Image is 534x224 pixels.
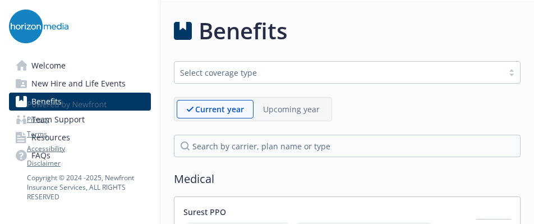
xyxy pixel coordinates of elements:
p: Copyright © 2024 - 2025 , Newfront Insurance Services, ALL RIGHTS RESERVED [27,173,150,202]
span: New Hire and Life Events [31,75,126,93]
a: Benefits [9,93,151,111]
p: Upcoming year [263,103,320,115]
span: Welcome [31,57,66,75]
p: Current year [195,103,244,115]
button: Surest PPO [183,206,226,218]
input: search by carrier, plan name or type [174,135,521,157]
a: Disclaimer [27,158,150,168]
h2: Medical [174,171,521,188]
a: FAQs [9,147,151,164]
a: Team Support [9,111,151,129]
h1: Benefits [199,14,287,48]
a: Resources [9,129,151,147]
a: Terms [27,129,150,139]
a: Welcome [9,57,151,75]
a: Privacy [27,115,150,125]
a: Accessibility [27,144,150,154]
a: New Hire and Life Events [9,75,151,93]
div: Select coverage type [180,67,498,79]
